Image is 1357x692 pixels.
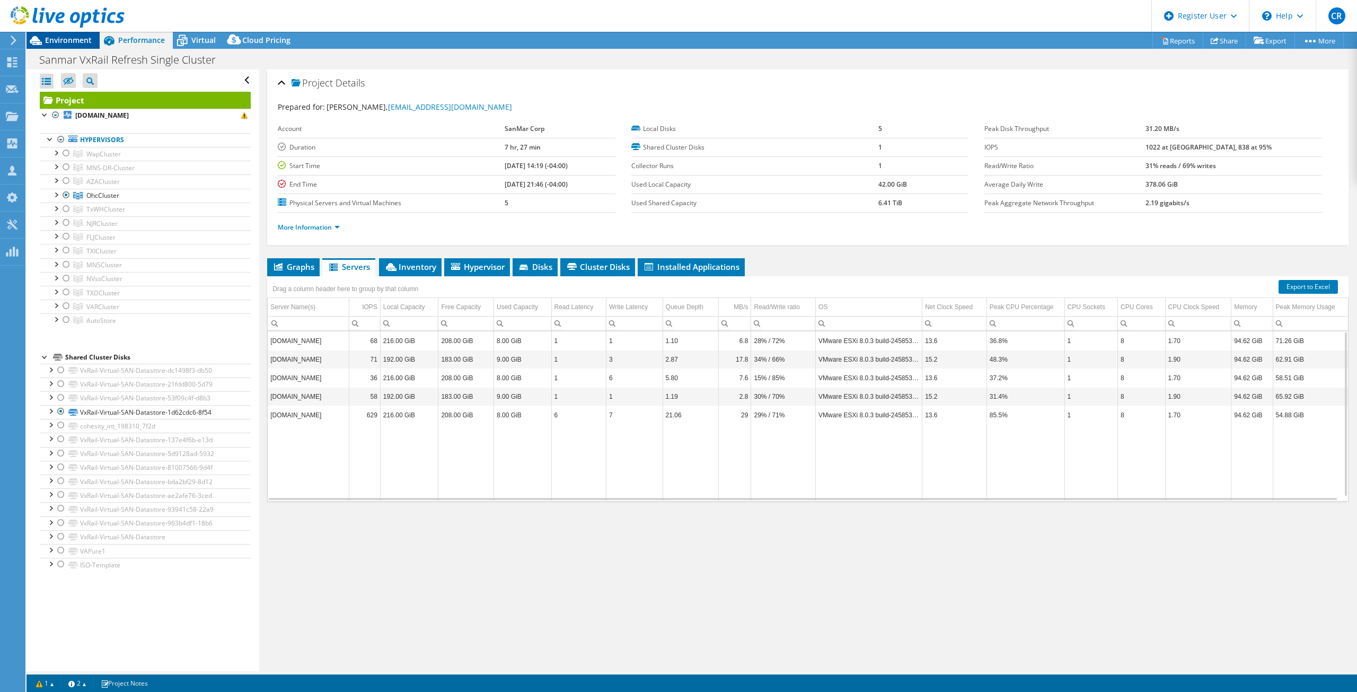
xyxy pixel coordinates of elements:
[380,369,438,387] td: Column Local Capacity, Value 216.00 GiB
[93,677,155,690] a: Project Notes
[40,488,251,502] a: VxRail-Virtual-SAN-Datastore-ae2afe76-3ced
[40,203,251,216] a: TxWHCluster
[40,530,251,544] a: VxRail-Virtual-SAN-Datastore
[86,288,120,297] span: TXDCluster
[609,301,648,313] div: Write Latency
[349,369,380,387] td: Column IOPS, Value 36
[1165,316,1231,330] td: Column CPU Clock Speed, Filter cell
[384,261,436,272] span: Inventory
[278,142,504,153] label: Duration
[1118,316,1165,330] td: Column CPU Cores, Filter cell
[1328,7,1345,24] span: CR
[719,387,751,406] td: Column MB/s, Value 2.8
[362,301,377,313] div: IOPS
[816,369,922,387] td: Column OS, Value VMware ESXi 8.0.3 build-24585383
[631,198,878,208] label: Used Shared Capacity
[40,161,251,174] a: MNS-DR-Cluster
[40,258,251,272] a: MNSCluster
[663,298,719,317] td: Queue Depth Column
[719,350,751,369] td: Column MB/s, Value 17.8
[1068,301,1105,313] div: CPU Sockets
[719,369,751,387] td: Column MB/s, Value 7.6
[719,406,751,424] td: Column MB/s, Value 29
[268,316,349,330] td: Column Server Name(s), Filter cell
[551,387,606,406] td: Column Read Latency, Value 1
[268,331,349,350] td: Column Server Name(s), Value ohcvirt2.corp.sanmar.com
[663,387,719,406] td: Column Queue Depth, Value 1.19
[984,124,1145,134] label: Peak Disk Throughput
[118,35,165,45] span: Performance
[40,230,251,244] a: FLJCluster
[40,364,251,378] a: VxRail-Virtual-SAN-Datastore-dc1498f3-db50
[816,387,922,406] td: Column OS, Value VMware ESXi 8.0.3 build-24585383
[551,316,606,330] td: Column Read Latency, Filter cell
[268,387,349,406] td: Column Server Name(s), Value ohcvirt4.corp.sanmar.com
[554,301,594,313] div: Read Latency
[380,331,438,350] td: Column Local Capacity, Value 216.00 GiB
[1276,301,1335,313] div: Peak Memory Usage
[278,124,504,134] label: Account
[1118,331,1165,350] td: Column CPU Cores, Value 8
[438,316,494,330] td: Column Free Capacity, Filter cell
[751,316,816,330] td: Column Read/Write ratio, Filter cell
[61,677,94,690] a: 2
[719,298,751,317] td: MB/s Column
[1294,32,1344,49] a: More
[606,350,663,369] td: Column Write Latency, Value 3
[40,313,251,327] a: AutoStore
[505,180,568,189] b: [DATE] 21:46 (-04:00)
[1145,161,1216,170] b: 31% reads / 69% writes
[816,331,922,350] td: Column OS, Value VMware ESXi 8.0.3 build-24585383
[1231,331,1273,350] td: Column Memory, Value 94.62 GiB
[734,301,748,313] div: MB/s
[663,350,719,369] td: Column Queue Depth, Value 2.87
[922,387,987,406] td: Column Net Clock Speed, Value 15.2
[606,298,663,317] td: Write Latency Column
[984,179,1145,190] label: Average Daily Write
[86,177,120,186] span: AZACluster
[40,447,251,461] a: VxRail-Virtual-SAN-Datastore-5d9128ad-5932
[1262,11,1272,21] svg: \n
[922,369,987,387] td: Column Net Clock Speed, Value 13.6
[349,387,380,406] td: Column IOPS, Value 58
[1234,301,1257,313] div: Memory
[40,244,251,258] a: TXICluster
[1121,301,1153,313] div: CPU Cores
[986,316,1064,330] td: Column Peak CPU Percentage, Filter cell
[86,260,122,269] span: MNSCluster
[878,124,882,133] b: 5
[292,78,333,89] span: Project
[666,301,703,313] div: Queue Depth
[494,387,551,406] td: Column Used Capacity, Value 9.00 GiB
[40,189,251,203] a: OhcCluster
[1145,143,1272,152] b: 1022 at [GEOGRAPHIC_DATA], 838 at 95%
[441,301,481,313] div: Free Capacity
[328,261,370,272] span: Servers
[272,261,314,272] span: Graphs
[1279,280,1338,294] a: Export to Excel
[388,102,512,112] a: [EMAIL_ADDRESS][DOMAIN_NAME]
[86,191,119,200] span: OhcCluster
[40,133,251,147] a: Hypervisors
[86,233,116,242] span: FLJCluster
[922,406,987,424] td: Column Net Clock Speed, Value 13.6
[1165,406,1231,424] td: Column CPU Clock Speed, Value 1.70
[494,331,551,350] td: Column Used Capacity, Value 8.00 GiB
[86,150,121,159] span: WapCluster
[40,300,251,313] a: VARCluster
[643,261,739,272] span: Installed Applications
[438,406,494,424] td: Column Free Capacity, Value 208.00 GiB
[438,350,494,369] td: Column Free Capacity, Value 183.00 GiB
[349,331,380,350] td: Column IOPS, Value 68
[1064,316,1118,330] td: Column CPU Sockets, Filter cell
[86,316,116,325] span: AutoStore
[1231,369,1273,387] td: Column Memory, Value 94.62 GiB
[494,406,551,424] td: Column Used Capacity, Value 8.00 GiB
[1165,387,1231,406] td: Column CPU Clock Speed, Value 1.90
[65,351,251,364] div: Shared Cluster Disks
[278,102,325,112] label: Prepared for:
[349,406,380,424] td: Column IOPS, Value 629
[40,272,251,286] a: NVssCluster
[551,369,606,387] td: Column Read Latency, Value 1
[1273,406,1348,424] td: Column Peak Memory Usage, Value 54.88 GiB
